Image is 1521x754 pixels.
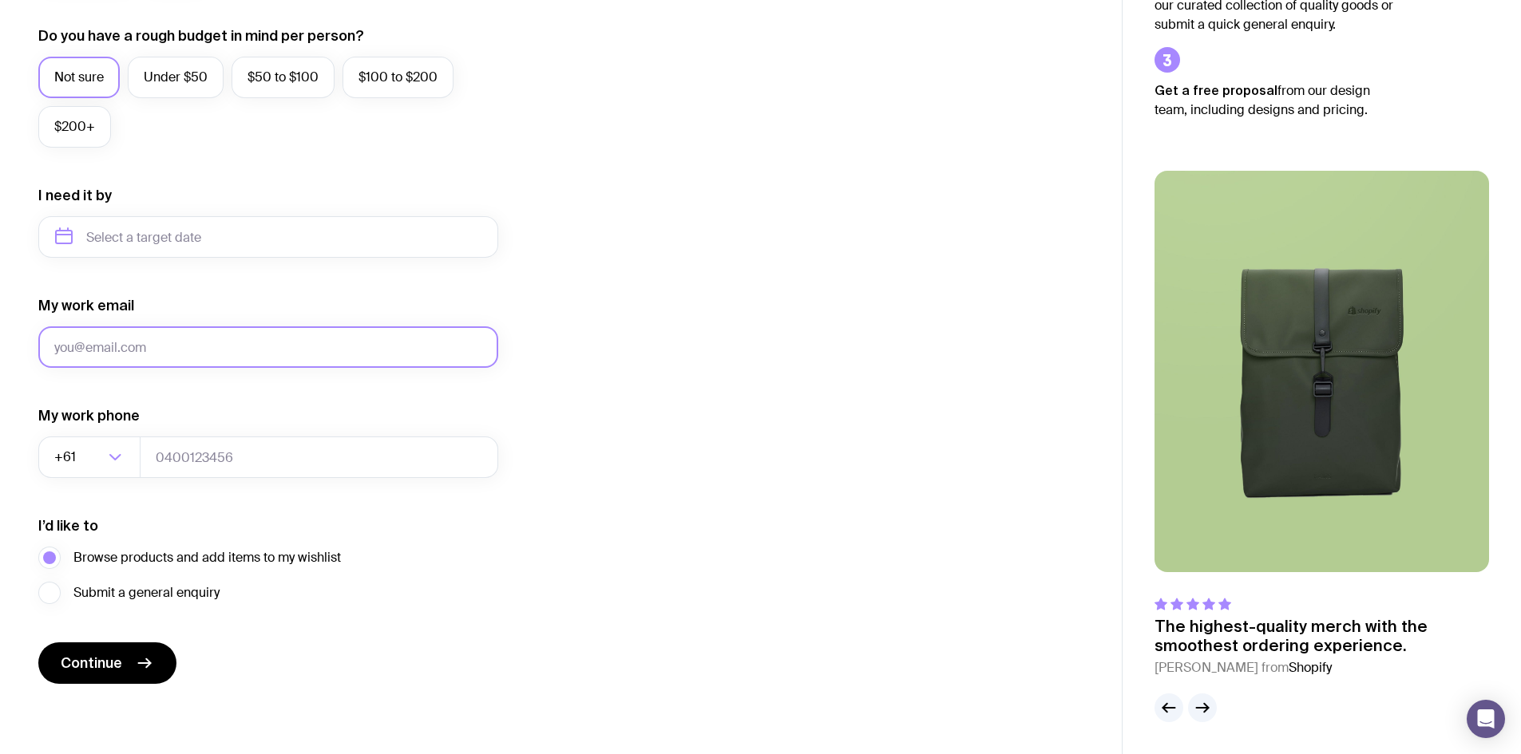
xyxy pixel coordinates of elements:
[343,57,454,98] label: $100 to $200
[128,57,224,98] label: Under $50
[61,653,122,673] span: Continue
[1155,658,1489,677] cite: [PERSON_NAME] from
[38,186,112,205] label: I need it by
[140,436,498,478] input: 0400123456
[232,57,335,98] label: $50 to $100
[38,26,364,45] label: Do you have a rough budget in mind per person?
[73,583,220,602] span: Submit a general enquiry
[38,436,141,478] div: Search for option
[38,57,120,98] label: Not sure
[38,326,498,368] input: you@email.com
[38,406,140,425] label: My work phone
[73,548,341,567] span: Browse products and add items to my wishlist
[38,216,498,258] input: Select a target date
[54,436,79,478] span: +61
[38,642,176,684] button: Continue
[1155,83,1277,97] strong: Get a free proposal
[79,436,104,478] input: Search for option
[1289,659,1332,676] span: Shopify
[1155,617,1489,655] p: The highest-quality merch with the smoothest ordering experience.
[1155,81,1394,120] p: from our design team, including designs and pricing.
[38,516,98,535] label: I’d like to
[1467,700,1505,738] div: Open Intercom Messenger
[38,296,134,315] label: My work email
[38,106,111,148] label: $200+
